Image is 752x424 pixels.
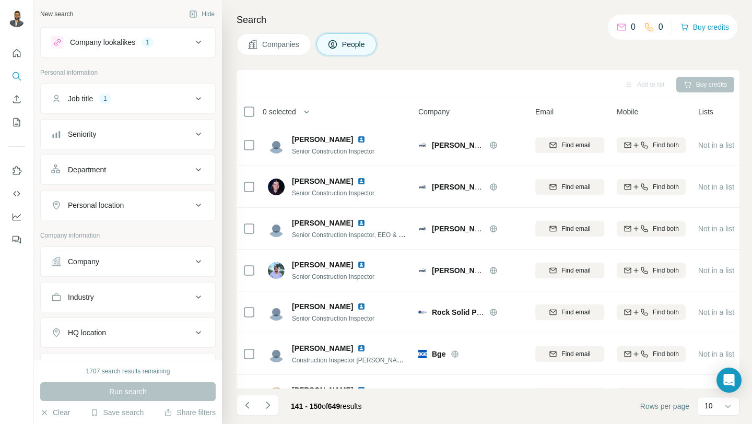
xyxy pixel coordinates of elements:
span: Find email [561,140,590,150]
p: 10 [704,401,713,411]
button: Find both [617,179,686,195]
span: Rows per page [640,401,689,411]
span: [PERSON_NAME], [PERSON_NAME] and Associates, LLP [432,225,632,233]
span: Find both [653,266,679,275]
span: [PERSON_NAME] [292,218,353,228]
button: Use Surfe API [8,184,25,203]
button: My lists [8,113,25,132]
span: Not in a list [698,225,734,233]
span: of [322,402,328,410]
div: Company [68,256,99,267]
span: 0 selected [263,107,296,117]
span: Email [535,107,554,117]
img: LinkedIn logo [357,344,366,352]
button: Find both [617,304,686,320]
span: Senior Construction Inspector [292,190,374,197]
span: Find both [653,224,679,233]
div: Department [68,164,106,175]
img: LinkedIn logo [357,261,366,269]
button: Find both [617,263,686,278]
span: Rock Solid Project Solutions [432,308,532,316]
span: Senior Construction Inspector [292,273,374,280]
button: Buy credits [680,20,729,34]
span: Find both [653,308,679,317]
span: Find email [561,182,590,192]
img: Avatar [268,387,285,404]
img: Avatar [268,304,285,321]
span: Find email [561,224,590,233]
div: 1 [99,94,111,103]
span: [PERSON_NAME] [292,176,353,186]
span: Find email [561,266,590,275]
button: Find email [535,388,604,404]
span: [PERSON_NAME] [292,260,353,270]
button: Enrich CSV [8,90,25,109]
button: Navigate to previous page [237,395,257,416]
span: People [342,39,366,50]
span: Not in a list [698,183,734,191]
div: Job title [68,93,93,104]
button: Find email [535,179,604,195]
div: Open Intercom Messenger [716,368,742,393]
img: Avatar [268,137,285,154]
p: Company information [40,231,216,240]
span: Senior Construction Inspector [292,315,374,322]
img: LinkedIn logo [357,177,366,185]
span: Not in a list [698,141,734,149]
button: Clear [40,407,70,418]
button: Search [8,67,25,86]
button: Find both [617,346,686,362]
span: Find both [653,140,679,150]
button: Personal location [41,193,215,218]
button: Find email [535,304,604,320]
span: Find email [561,349,590,359]
img: Logo of Bge [418,350,427,358]
span: Find both [653,349,679,359]
span: Not in a list [698,266,734,275]
button: Dashboard [8,207,25,226]
img: LinkedIn logo [357,386,366,394]
button: Find email [535,263,604,278]
span: [PERSON_NAME] [292,134,353,145]
img: Avatar [8,10,25,27]
button: Share filters [164,407,216,418]
span: [PERSON_NAME], [PERSON_NAME] and Associates, LLP [432,183,632,191]
div: Personal location [68,200,124,210]
img: Logo of Whitman, Requardt and Associates, LLP [418,225,427,233]
div: Company lookalikes [70,37,135,48]
img: Logo of Rock Solid Project Solutions [418,308,427,316]
p: 0 [631,21,636,33]
h4: Search [237,13,739,27]
span: Not in a list [698,308,734,316]
span: Mobile [617,107,638,117]
button: Company [41,249,215,274]
span: Senior Construction Inspector [292,148,374,155]
img: Avatar [268,220,285,237]
div: Industry [68,292,94,302]
button: Find both [617,137,686,153]
span: 649 [328,402,340,410]
button: Feedback [8,230,25,249]
div: 1707 search results remaining [86,367,170,376]
span: Construction Inspector [PERSON_NAME] [292,356,408,364]
button: Find email [535,137,604,153]
button: Save search [90,407,144,418]
span: 141 - 150 [291,402,322,410]
img: Logo of Whitman, Requardt and Associates, LLP [418,141,427,149]
button: Department [41,157,215,182]
button: Annual revenue ($) [41,356,215,381]
span: Not in a list [698,350,734,358]
button: Job title1 [41,86,215,111]
span: [PERSON_NAME] [292,385,353,395]
img: Logo of Whitman, Requardt and Associates, LLP [418,266,427,275]
button: Quick start [8,44,25,63]
div: 1 [142,38,154,47]
span: results [291,402,361,410]
img: LinkedIn logo [357,219,366,227]
button: HQ location [41,320,215,345]
button: Find email [535,346,604,362]
div: Seniority [68,129,96,139]
span: Bge [432,349,445,359]
span: [PERSON_NAME], [PERSON_NAME] and Associates, LLP [432,266,632,275]
span: Companies [262,39,300,50]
